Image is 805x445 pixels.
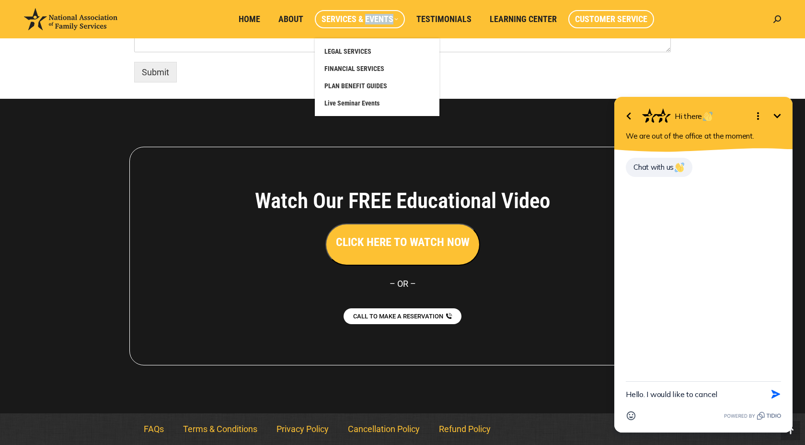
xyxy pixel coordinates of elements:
[429,418,500,440] a: Refund Policy
[272,10,310,28] a: About
[324,82,387,90] span: PLAN BENEFIT GUIDES
[239,14,260,24] span: Home
[325,223,480,266] button: CLICK HERE TO WATCH NOW
[24,8,117,30] img: National Association of Family Services
[320,43,435,60] a: LEGAL SERVICES
[320,77,435,94] a: PLAN BENEFIT GUIDES
[324,64,384,73] span: FINANCIAL SERVICES
[320,94,435,112] a: Live Seminar Events
[134,62,177,82] button: Submit
[390,279,416,289] span: – OR –
[575,14,647,24] span: Customer Service
[602,87,805,445] iframe: Tidio Chat
[325,238,480,248] a: CLICK HERE TO WATCH NOW
[320,60,435,77] a: FINANCIAL SERVICES
[490,14,557,24] span: Learning Center
[202,188,603,214] h4: Watch Our FREE Educational Video
[353,313,443,319] span: CALL TO MAKE A RESERVATION
[410,10,478,28] a: Testimonials
[134,418,173,440] a: FAQs
[173,418,267,440] a: Terms & Conditions
[336,234,470,250] h3: CLICK HERE TO WATCH NOW
[134,418,671,440] nav: Menu
[232,10,267,28] a: Home
[568,10,654,28] a: Customer Service
[324,99,379,107] span: Live Seminar Events
[322,14,398,24] span: Services & Events
[324,47,371,56] span: LEGAL SERVICES
[267,418,338,440] a: Privacy Policy
[416,14,471,24] span: Testimonials
[278,14,303,24] span: About
[344,308,461,324] a: CALL TO MAKE A RESERVATION
[338,418,429,440] a: Cancellation Policy
[483,10,563,28] a: Learning Center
